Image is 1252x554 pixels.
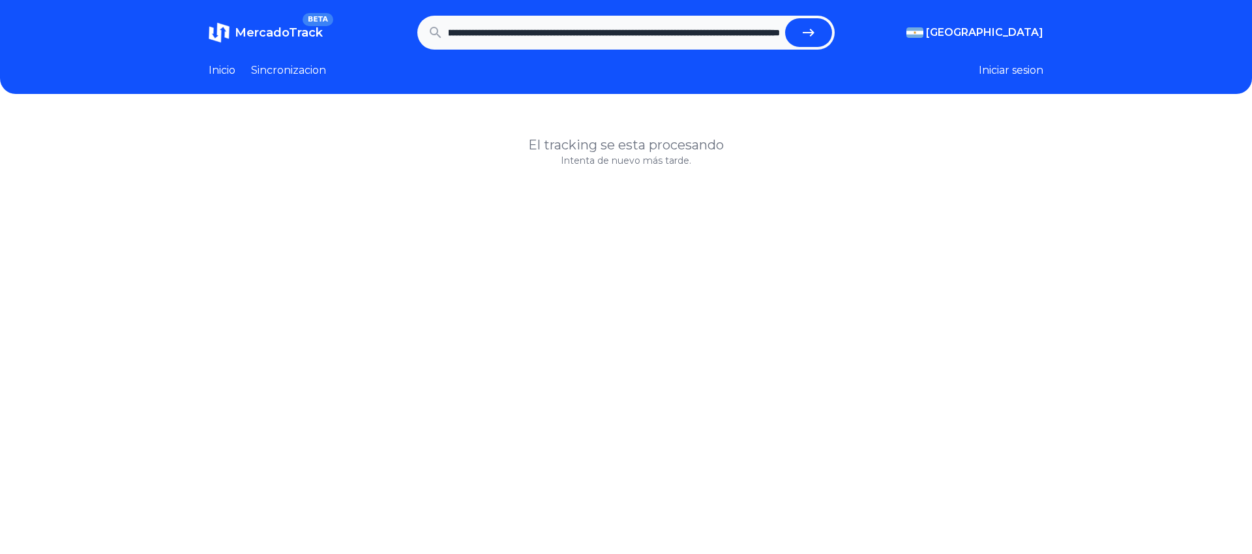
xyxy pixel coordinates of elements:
a: Sincronizacion [251,63,326,78]
img: MercadoTrack [209,22,230,43]
h1: El tracking se esta procesando [209,136,1043,154]
span: [GEOGRAPHIC_DATA] [926,25,1043,40]
button: [GEOGRAPHIC_DATA] [906,25,1043,40]
span: MercadoTrack [235,25,323,40]
img: Argentina [906,27,923,38]
span: BETA [303,13,333,26]
a: Inicio [209,63,235,78]
a: MercadoTrackBETA [209,22,323,43]
button: Iniciar sesion [979,63,1043,78]
p: Intenta de nuevo más tarde. [209,154,1043,167]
